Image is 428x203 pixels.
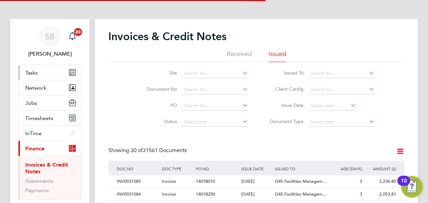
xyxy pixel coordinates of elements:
a: Payments [25,187,49,194]
a: SB[PERSON_NAME] [18,26,81,58]
span: Network [25,85,46,91]
input: Search for... [308,85,374,94]
div: DOC NO [115,161,160,176]
span: 1401B250 [196,191,215,197]
li: Received [227,50,252,62]
label: Issued To [265,70,304,76]
div: 2,053.81 [364,188,398,201]
input: Search for... [308,69,374,78]
span: InTime [25,130,42,137]
div: 2,236.80 [364,175,398,188]
span: SB [45,32,55,41]
div: INV0031584 [115,188,160,201]
label: Document No [138,86,177,92]
div: INV0031585 [115,175,160,188]
div: Finance [19,156,81,199]
div: AGE (DAYS) [330,161,364,176]
div: Showing [108,147,188,154]
span: Tasks [25,69,38,76]
a: 20 [66,26,79,47]
input: Search for... [182,69,248,78]
span: 3 [360,191,362,197]
span: 30 of [131,147,143,154]
div: PO NO [194,161,239,176]
span: 31561 Documents [131,147,187,154]
div: 10 [401,181,407,190]
div: ISSUE DATE [240,161,274,176]
span: Invoice [162,191,176,197]
button: Network [19,80,81,95]
span: 1401B010 [196,178,215,184]
div: DOC TYPE [160,161,194,176]
span: 20 [74,28,82,36]
span: Finance [25,145,44,152]
div: AMOUNT (£) [364,161,398,176]
input: Search for... [182,85,248,94]
a: Statements [25,178,53,184]
span: Timesheets [25,115,53,121]
a: Invoices & Credit Notes [25,162,68,175]
button: Finance [19,141,81,156]
span: 3 [360,178,362,184]
span: Sofia Bari [18,50,81,58]
input: Select one [308,117,374,127]
label: Site [138,70,177,76]
span: G4S Facilities Managem… [275,191,327,197]
a: Tasks [19,65,81,80]
label: PO [138,102,177,108]
li: Issued [269,50,286,62]
label: Document Type [265,118,304,124]
div: [DATE] [240,175,274,188]
span: G4S Facilities Managem… [275,178,327,184]
input: Search for... [182,101,248,111]
div: [DATE] [240,188,274,201]
label: Issue Date [265,102,304,108]
input: Select one [308,101,356,111]
span: Invoice [162,178,176,184]
button: Jobs [19,95,81,110]
button: InTime [19,126,81,141]
span: Jobs [25,100,37,106]
button: Timesheets [19,111,81,125]
label: Status [138,118,177,124]
label: Client Config [265,86,304,92]
button: Open Resource Center, 10 new notifications [401,176,423,198]
h2: Invoices & Credit Notes [108,30,226,43]
input: Select one [182,117,248,127]
div: ISSUED TO [273,161,330,176]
